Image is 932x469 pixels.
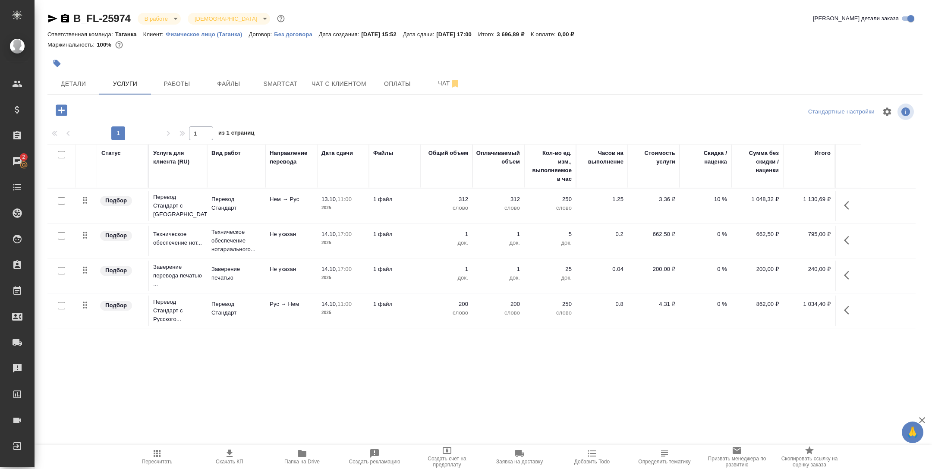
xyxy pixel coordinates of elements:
p: слово [425,204,468,212]
p: 1 файл [373,195,416,204]
p: 862,00 ₽ [736,300,779,308]
span: Папка на Drive [284,459,320,465]
p: слово [425,308,468,317]
div: Оплачиваемый объем [476,149,520,166]
span: 2 [17,153,30,161]
span: из 1 страниц [218,128,255,140]
p: Маржинальность: [47,41,97,48]
p: 0,00 ₽ [558,31,581,38]
p: 200 [477,300,520,308]
button: Заявка на доставку [483,445,556,469]
button: Доп статусы указывают на важность/срочность заказа [275,13,287,24]
p: Договор: [249,31,274,38]
p: Подбор [105,231,127,240]
p: 100% [97,41,113,48]
div: В работе [188,13,270,25]
p: Физическое лицо (Таганка) [166,31,249,38]
button: Показать кнопки [839,230,860,251]
div: Итого [815,149,831,157]
p: 11:00 [337,196,352,202]
button: Скопировать ссылку [60,13,70,24]
p: док. [425,239,468,247]
span: Скопировать ссылку на оценку заказа [778,456,841,468]
p: 1 файл [373,265,416,274]
span: Определить тематику [638,459,690,465]
span: Smartcat [260,79,301,89]
p: [DATE] 15:52 [361,31,403,38]
span: Оплаты [377,79,418,89]
p: Ответственная команда: [47,31,115,38]
p: 5 [529,230,572,239]
span: Чат [428,78,470,89]
p: К оплате: [531,31,558,38]
span: Детали [53,79,94,89]
span: Пересчитать [142,459,173,465]
p: слово [477,308,520,317]
p: Дата создания: [319,31,361,38]
p: слово [529,204,572,212]
p: Заверение печатью [211,265,261,282]
span: 🙏 [905,423,920,441]
button: Создать рекламацию [338,445,411,469]
button: Добавить Todo [556,445,628,469]
button: 🙏 [902,422,923,443]
button: 0.00 RUB; [113,39,125,50]
p: 1 [425,265,468,274]
p: 14.10, [321,266,337,272]
p: док. [477,274,520,282]
p: 3 696,89 ₽ [497,31,531,38]
p: 240,00 ₽ [787,265,831,274]
p: Подбор [105,266,127,275]
p: слово [529,308,572,317]
p: слово [477,204,520,212]
p: 4,31 ₽ [632,300,675,308]
p: 2025 [321,239,365,247]
p: 25 [529,265,572,274]
p: 200,00 ₽ [632,265,675,274]
p: 1 [477,230,520,239]
p: 13.10, [321,196,337,202]
p: 17:00 [337,231,352,237]
span: Заявка на доставку [496,459,543,465]
span: [PERSON_NAME] детали заказа [813,14,899,23]
p: 10 % [684,195,727,204]
div: Файлы [373,149,393,157]
p: Перевод Стандарт [211,300,261,317]
td: 1.25 [576,191,628,221]
p: 662,50 ₽ [632,230,675,239]
p: 2025 [321,274,365,282]
button: Пересчитать [121,445,193,469]
svg: Отписаться [450,79,460,89]
div: Скидка / наценка [684,149,727,166]
p: 312 [425,195,468,204]
p: 1 034,40 ₽ [787,300,831,308]
p: 17:00 [337,266,352,272]
p: Перевод Стандарт с Русского... [153,298,203,324]
p: Перевод Стандарт [211,195,261,212]
p: Подбор [105,301,127,310]
div: Общий объем [428,149,468,157]
p: 250 [529,300,572,308]
p: Итого: [478,31,497,38]
button: Показать кнопки [839,300,860,321]
button: Определить тематику [628,445,701,469]
p: 2025 [321,308,365,317]
div: Статус [101,149,121,157]
div: Сумма без скидки / наценки [736,149,779,175]
p: 14.10, [321,231,337,237]
p: Нем → Рус [270,195,313,204]
p: 1 файл [373,300,416,308]
p: 200 [425,300,468,308]
span: Чат с клиентом [312,79,366,89]
button: Скачать КП [193,445,266,469]
span: Посмотреть информацию [897,104,916,120]
p: док. [529,239,572,247]
div: Часов на выполнение [580,149,623,166]
p: Подбор [105,196,127,205]
p: 0 % [684,230,727,239]
a: B_FL-25974 [73,13,131,24]
div: Услуга для клиента (RU) [153,149,203,166]
span: Добавить Todo [574,459,610,465]
div: split button [806,105,877,119]
div: Направление перевода [270,149,313,166]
